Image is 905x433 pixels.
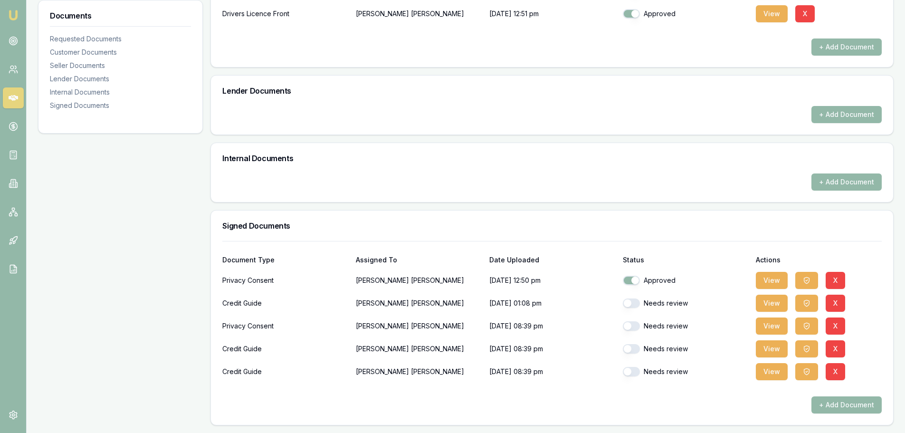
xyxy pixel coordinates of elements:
[489,257,615,263] div: Date Uploaded
[756,363,788,380] button: View
[50,48,191,57] div: Customer Documents
[756,5,788,22] button: View
[356,317,482,336] p: [PERSON_NAME] [PERSON_NAME]
[826,272,845,289] button: X
[756,318,788,335] button: View
[826,340,845,357] button: X
[222,294,348,313] div: Credit Guide
[811,396,882,414] button: + Add Document
[222,154,882,162] h3: Internal Documents
[222,87,882,95] h3: Lender Documents
[356,271,482,290] p: [PERSON_NAME] [PERSON_NAME]
[222,257,348,263] div: Document Type
[826,295,845,312] button: X
[826,363,845,380] button: X
[50,101,191,110] div: Signed Documents
[756,257,882,263] div: Actions
[795,5,815,22] button: X
[623,321,749,331] div: Needs review
[356,257,482,263] div: Assigned To
[489,294,615,313] p: [DATE] 01:08 pm
[811,106,882,123] button: + Add Document
[50,74,191,84] div: Lender Documents
[811,173,882,191] button: + Add Document
[50,87,191,97] div: Internal Documents
[222,271,348,290] div: Privacy Consent
[489,362,615,381] p: [DATE] 08:39 pm
[356,294,482,313] p: [PERSON_NAME] [PERSON_NAME]
[623,257,749,263] div: Status
[756,295,788,312] button: View
[623,9,749,19] div: Approved
[623,344,749,354] div: Needs review
[623,276,749,285] div: Approved
[756,272,788,289] button: View
[222,362,348,381] div: Credit Guide
[222,339,348,358] div: Credit Guide
[50,12,191,19] h3: Documents
[489,339,615,358] p: [DATE] 08:39 pm
[623,367,749,376] div: Needs review
[826,318,845,335] button: X
[489,271,615,290] p: [DATE] 12:50 pm
[356,4,482,23] p: [PERSON_NAME] [PERSON_NAME]
[222,317,348,336] div: Privacy Consent
[356,362,482,381] p: [PERSON_NAME] [PERSON_NAME]
[489,4,615,23] p: [DATE] 12:51 pm
[356,339,482,358] p: [PERSON_NAME] [PERSON_NAME]
[50,34,191,44] div: Requested Documents
[623,298,749,308] div: Needs review
[489,317,615,336] p: [DATE] 08:39 pm
[50,61,191,70] div: Seller Documents
[222,4,348,23] div: Drivers Licence Front
[811,38,882,56] button: + Add Document
[8,10,19,21] img: emu-icon-u.png
[222,222,882,230] h3: Signed Documents
[756,340,788,357] button: View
